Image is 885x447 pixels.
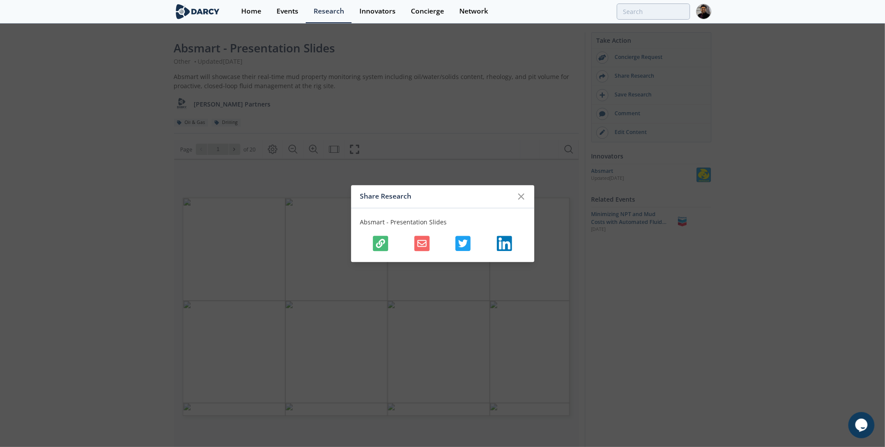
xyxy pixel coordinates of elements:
[696,4,711,19] img: Profile
[848,412,876,438] iframe: chat widget
[360,188,513,205] div: Share Research
[459,8,488,15] div: Network
[617,3,690,20] input: Advanced Search
[497,236,512,251] img: Shares
[174,4,222,19] img: logo-wide.svg
[277,8,298,15] div: Events
[360,217,525,227] p: Absmart - Presentation Slides
[241,8,261,15] div: Home
[359,8,396,15] div: Innovators
[314,8,344,15] div: Research
[411,8,444,15] div: Concierge
[455,236,471,251] img: Shares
